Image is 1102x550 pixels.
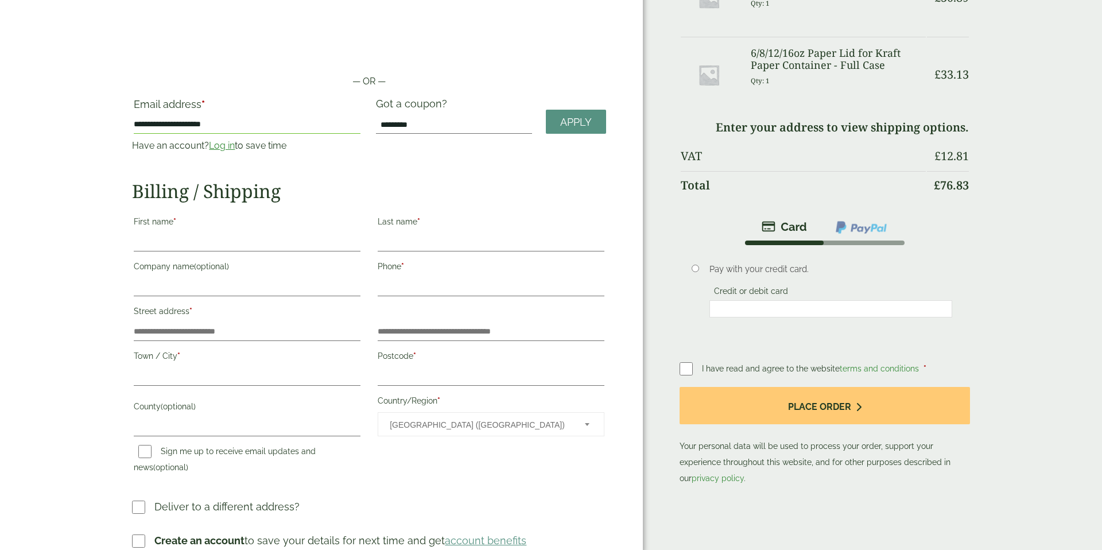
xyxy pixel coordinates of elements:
button: Place order [680,387,970,424]
label: Last name [378,214,604,233]
label: Street address [134,303,360,323]
a: Log in [209,140,235,151]
iframe: Secure card payment input frame [713,304,949,314]
a: terms and conditions [840,364,919,373]
label: Credit or debit card [709,286,793,299]
p: Your personal data will be used to process your order, support your experience throughout this we... [680,387,970,486]
span: (optional) [153,463,188,472]
label: Postcode [378,348,604,367]
abbr: required [189,307,192,316]
a: Apply [546,110,606,134]
bdi: 12.81 [934,148,969,164]
img: stripe.png [762,220,807,234]
abbr: required [413,351,416,361]
p: — OR — [132,75,606,88]
h2: Billing / Shipping [132,180,606,202]
span: £ [934,67,941,82]
span: United Kingdom (UK) [390,413,569,437]
strong: Create an account [154,534,245,547]
a: account benefits [445,534,526,547]
img: Placeholder [681,47,737,103]
th: Total [681,171,926,199]
abbr: required [923,364,926,373]
p: to save your details for next time and get [154,533,526,548]
label: Country/Region [378,393,604,412]
span: Country/Region [378,412,604,436]
span: Apply [560,116,592,129]
h3: 6/8/12/16oz Paper Lid for Kraft Paper Container - Full Case [751,47,926,72]
label: Email address [134,99,360,115]
th: VAT [681,142,926,170]
img: ppcp-gateway.png [835,220,888,235]
label: County [134,398,360,418]
label: First name [134,214,360,233]
label: Company name [134,258,360,278]
label: Got a coupon? [376,98,452,115]
abbr: required [173,217,176,226]
span: (optional) [161,402,196,411]
p: Deliver to a different address? [154,499,300,514]
p: Pay with your credit card. [709,263,952,276]
a: privacy policy [692,474,744,483]
label: Phone [378,258,604,278]
abbr: required [201,98,205,110]
abbr: required [417,217,420,226]
input: Sign me up to receive email updates and news(optional) [138,445,152,458]
span: £ [934,177,940,193]
span: (optional) [194,262,229,271]
iframe: Secure payment button frame [132,38,606,61]
bdi: 33.13 [934,67,969,82]
label: Sign me up to receive email updates and news [134,447,316,475]
bdi: 76.83 [934,177,969,193]
label: Town / City [134,348,360,367]
span: £ [934,148,941,164]
td: Enter your address to view shipping options. [681,114,969,141]
p: Have an account? to save time [132,139,362,153]
abbr: required [437,396,440,405]
abbr: required [401,262,404,271]
small: Qty: 1 [751,76,770,85]
abbr: required [177,351,180,361]
span: I have read and agree to the website [702,364,921,373]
